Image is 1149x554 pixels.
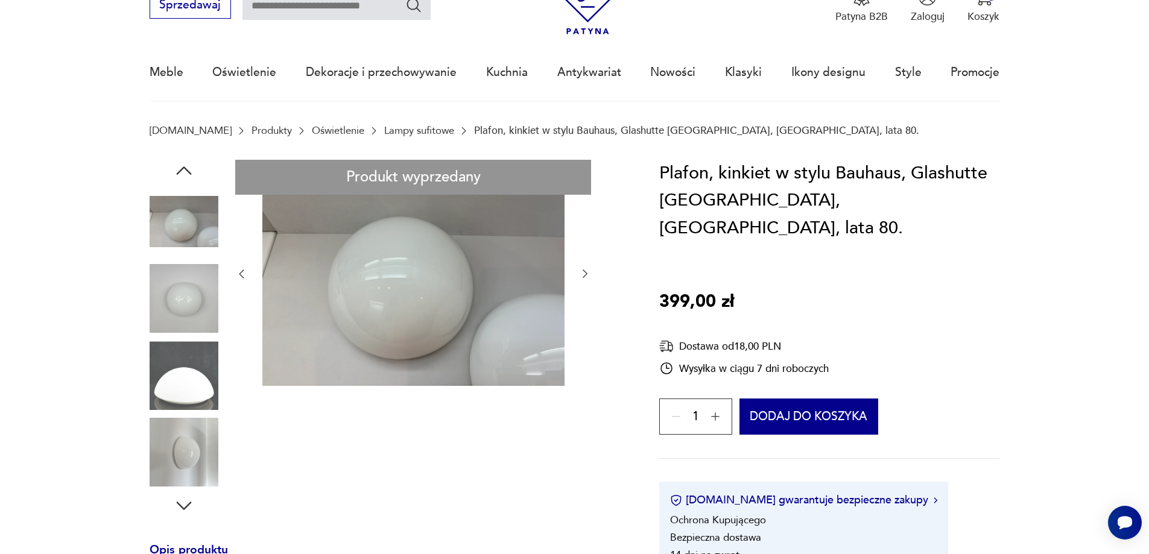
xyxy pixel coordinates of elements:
[262,160,565,386] img: Zdjęcie produktu Plafon, kinkiet w stylu Bauhaus, Glashutte Limburg, Niemcy, lata 80.
[835,10,888,24] p: Patyna B2B
[312,125,364,136] a: Oświetlenie
[150,187,218,256] img: Zdjęcie produktu Plafon, kinkiet w stylu Bauhaus, Glashutte Limburg, Niemcy, lata 80.
[150,45,183,100] a: Meble
[911,10,945,24] p: Zaloguj
[670,530,761,544] li: Bezpieczna dostawa
[150,1,231,11] a: Sprzedawaj
[791,45,866,100] a: Ikony designu
[895,45,922,100] a: Style
[659,339,674,354] img: Ikona dostawy
[967,10,999,24] p: Koszyk
[692,412,699,422] span: 1
[934,497,937,503] img: Ikona strzałki w prawo
[474,125,919,136] p: Plafon, kinkiet w stylu Bauhaus, Glashutte [GEOGRAPHIC_DATA], [GEOGRAPHIC_DATA], lata 80.
[235,160,591,195] div: Produkt wyprzedany
[670,494,682,506] img: Ikona certyfikatu
[951,45,999,100] a: Promocje
[659,361,829,376] div: Wysyłka w ciągu 7 dni roboczych
[486,45,528,100] a: Kuchnia
[212,45,276,100] a: Oświetlenie
[659,288,734,316] p: 399,00 zł
[670,513,766,527] li: Ochrona Kupującego
[1108,506,1142,540] iframe: Smartsupp widget button
[670,493,937,508] button: [DOMAIN_NAME] gwarantuje bezpieczne zakupy
[150,125,232,136] a: [DOMAIN_NAME]
[739,398,879,435] button: Dodaj do koszyka
[557,45,621,100] a: Antykwariat
[384,125,454,136] a: Lampy sufitowe
[650,45,695,100] a: Nowości
[252,125,292,136] a: Produkty
[150,418,218,486] img: Zdjęcie produktu Plafon, kinkiet w stylu Bauhaus, Glashutte Limburg, Niemcy, lata 80.
[150,341,218,410] img: Zdjęcie produktu Plafon, kinkiet w stylu Bauhaus, Glashutte Limburg, Niemcy, lata 80.
[659,160,999,242] h1: Plafon, kinkiet w stylu Bauhaus, Glashutte [GEOGRAPHIC_DATA], [GEOGRAPHIC_DATA], lata 80.
[306,45,457,100] a: Dekoracje i przechowywanie
[725,45,762,100] a: Klasyki
[150,264,218,333] img: Zdjęcie produktu Plafon, kinkiet w stylu Bauhaus, Glashutte Limburg, Niemcy, lata 80.
[659,339,829,354] div: Dostawa od 18,00 PLN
